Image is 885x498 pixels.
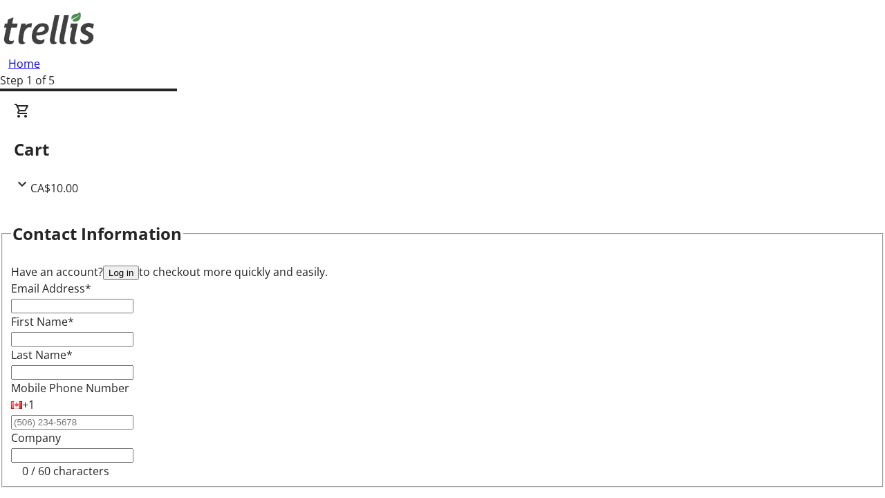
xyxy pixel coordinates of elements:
label: Company [11,430,61,445]
h2: Contact Information [12,221,182,246]
label: First Name* [11,314,74,329]
input: (506) 234-5678 [11,415,133,430]
button: Log in [103,266,139,280]
label: Email Address* [11,281,91,296]
label: Mobile Phone Number [11,380,129,396]
span: CA$10.00 [30,181,78,196]
label: Last Name* [11,347,73,362]
tr-character-limit: 0 / 60 characters [22,463,109,479]
h2: Cart [14,137,871,162]
div: CartCA$10.00 [14,102,871,196]
div: Have an account? to checkout more quickly and easily. [11,264,874,280]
